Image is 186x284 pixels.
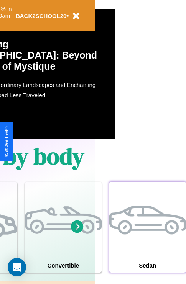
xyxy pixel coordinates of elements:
[16,13,67,19] b: BACK2SCHOOL20
[4,126,9,157] div: Give Feedback
[109,258,186,273] h4: Sedan
[25,258,102,273] h4: Convertible
[8,258,26,276] div: Open Intercom Messenger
